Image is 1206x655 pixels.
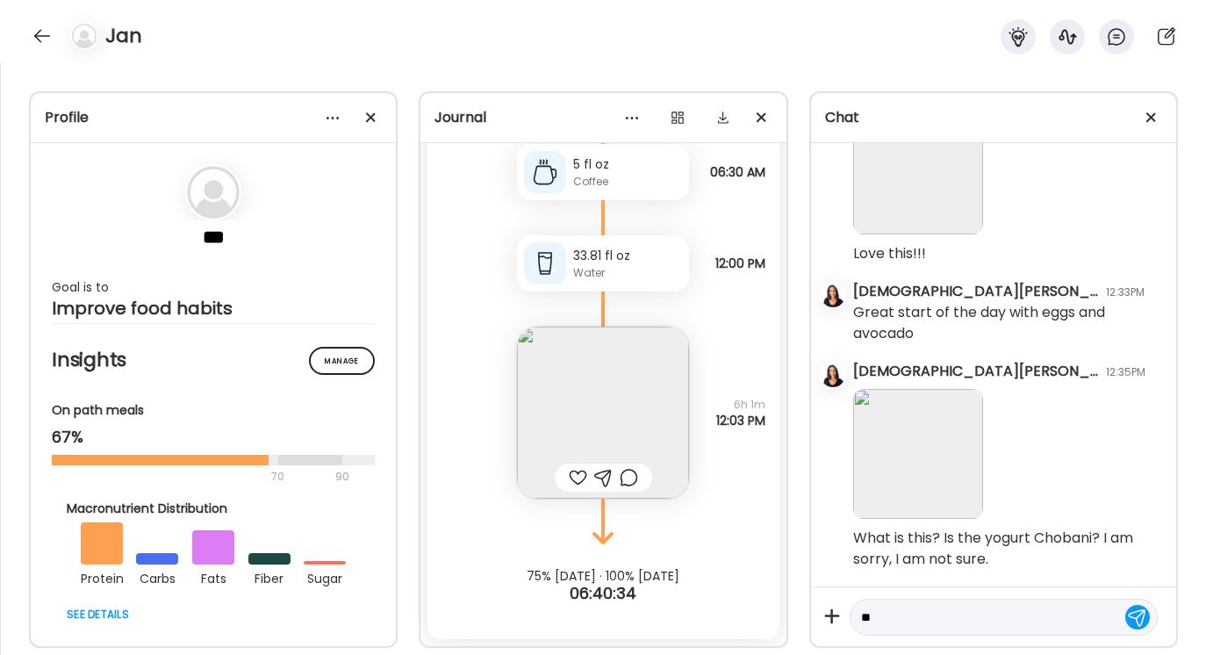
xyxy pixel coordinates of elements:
[821,363,845,387] img: avatars%2FmcUjd6cqKYdgkG45clkwT2qudZq2
[72,24,97,48] img: bg-avatar-default.svg
[853,302,1162,344] div: Great start of the day with eggs and avocado
[573,155,682,174] div: 5 fl oz
[304,565,346,589] div: sugar
[52,298,375,319] div: Improve food habits
[853,528,1162,570] div: What is this? Is the yogurt Chobani? I am sorry, I am not sure.
[434,107,772,128] div: Journal
[81,565,123,589] div: protein
[420,583,786,604] div: 06:40:34
[45,107,382,128] div: Profile
[825,107,1162,128] div: Chat
[716,413,765,428] span: 12:03 PM
[309,347,375,375] div: Manage
[853,389,983,519] img: images%2FgxsDnAh2j9WNQYhcT5jOtutxUNC2%2FYtZbaJ35gShiML68HDdh%2F1wARP6uSVLcWLZL1n4U2_240
[187,166,240,219] img: bg-avatar-default.svg
[1106,364,1145,380] div: 12:35PM
[420,569,786,583] div: 75% [DATE] · 100% [DATE]
[52,277,375,298] div: Goal is to
[573,174,682,190] div: Coffee
[821,283,845,307] img: avatars%2FmcUjd6cqKYdgkG45clkwT2qudZq2
[573,247,682,265] div: 33.81 fl oz
[853,361,1099,382] div: [DEMOGRAPHIC_DATA][PERSON_NAME]
[52,347,375,373] h2: Insights
[192,565,234,589] div: fats
[136,565,178,589] div: carbs
[853,243,926,264] div: Love this!!!
[52,427,375,448] div: 67%
[853,281,1099,302] div: [DEMOGRAPHIC_DATA][PERSON_NAME]
[105,22,142,50] h4: Jan
[67,500,360,518] div: Macronutrient Distribution
[517,327,689,499] img: images%2FgxsDnAh2j9WNQYhcT5jOtutxUNC2%2FeIcL0IxiFZaWiNIWPtM6%2FO8DWg4ozxDoipu5fkMlw_240
[710,164,765,180] span: 06:30 AM
[334,466,351,487] div: 90
[573,265,682,281] div: Water
[248,565,291,589] div: fiber
[716,397,765,413] span: 6h 1m
[52,466,330,487] div: 70
[1106,284,1145,300] div: 12:33PM
[715,256,765,271] span: 12:00 PM
[853,104,983,234] img: images%2FgxsDnAh2j9WNQYhcT5jOtutxUNC2%2FeIcL0IxiFZaWiNIWPtM6%2FO8DWg4ozxDoipu5fkMlw_240
[52,401,375,420] div: On path meals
